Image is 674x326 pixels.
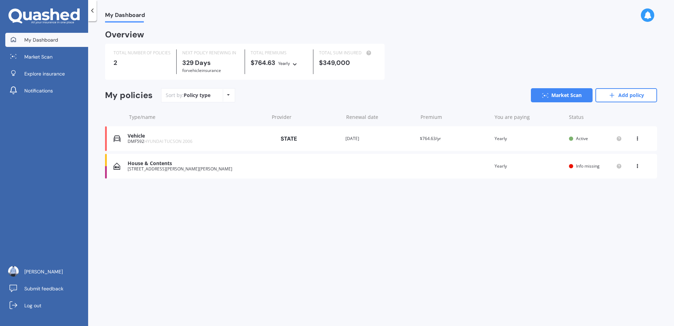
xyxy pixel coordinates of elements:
[531,88,593,102] a: Market Scan
[24,285,63,292] span: Submit feedback
[495,163,563,170] div: Yearly
[5,282,88,296] a: Submit feedback
[5,84,88,98] a: Notifications
[182,67,221,73] span: for Vehicle insurance
[278,60,290,67] div: Yearly
[5,298,88,313] a: Log out
[128,161,265,167] div: House & Contents
[24,87,53,94] span: Notifications
[319,59,376,66] div: $349,000
[105,90,153,101] div: My policies
[420,135,441,141] span: $764.63/yr
[271,132,306,145] img: State
[114,59,171,66] div: 2
[272,114,341,121] div: Provider
[421,114,489,121] div: Premium
[595,88,657,102] a: Add policy
[24,302,41,309] span: Log out
[251,59,307,67] div: $764.63
[345,135,414,142] div: [DATE]
[5,265,88,279] a: [PERSON_NAME]
[114,49,171,56] div: TOTAL NUMBER OF POLICIES
[105,31,144,38] div: Overview
[5,67,88,81] a: Explore insurance
[8,266,19,277] img: ACg8ocLM-SMbemUGEYQAiUXX3qz5D9-gNKfQZW8XAA5MCEAFjAaIKhSD=s96-c
[128,133,265,139] div: Vehicle
[5,33,88,47] a: My Dashboard
[5,50,88,64] a: Market Scan
[251,49,307,56] div: TOTAL PREMIUMS
[319,49,376,56] div: TOTAL SUM INSURED
[576,135,588,141] span: Active
[24,70,65,77] span: Explore insurance
[166,92,210,99] div: Sort by:
[144,138,192,144] span: HYUNDAI TUCSON 2006
[495,135,563,142] div: Yearly
[114,163,120,170] img: House & Contents
[24,36,58,43] span: My Dashboard
[182,59,211,67] b: 329 Days
[105,12,145,21] span: My Dashboard
[182,49,239,56] div: NEXT POLICY RENEWING IN
[24,268,63,275] span: [PERSON_NAME]
[24,53,53,60] span: Market Scan
[569,114,622,121] div: Status
[128,139,265,144] div: DMF592
[346,114,415,121] div: Renewal date
[129,114,266,121] div: Type/name
[495,114,563,121] div: You are paying
[114,135,121,142] img: Vehicle
[128,167,265,171] div: [STREET_ADDRESS][PERSON_NAME][PERSON_NAME]
[576,163,600,169] span: Info missing
[184,92,210,99] div: Policy type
